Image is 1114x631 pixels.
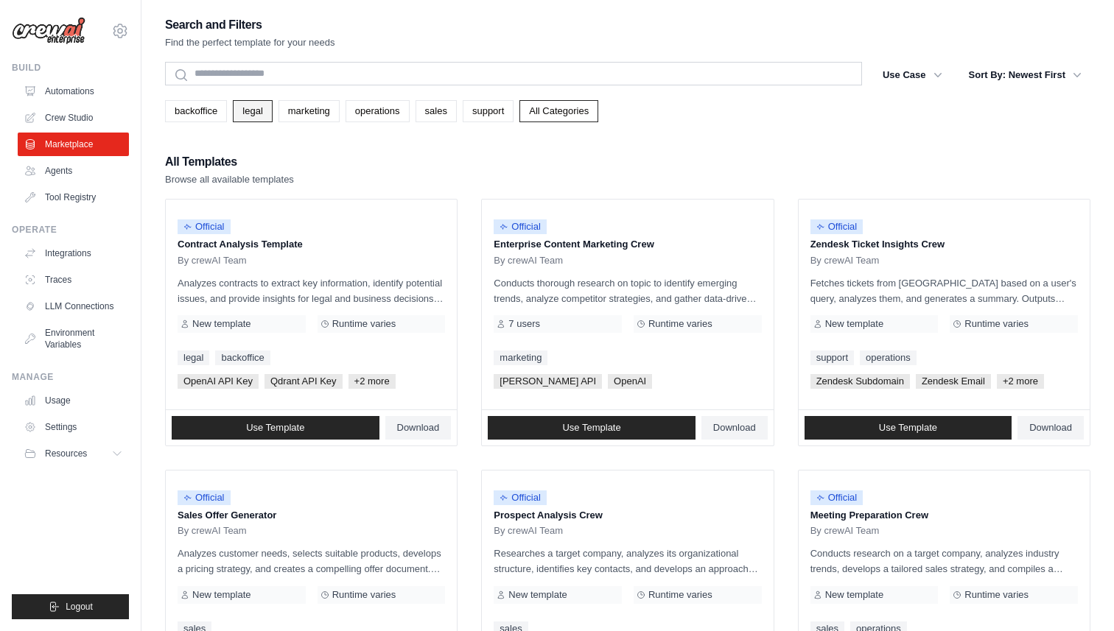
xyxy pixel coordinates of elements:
div: Operate [12,224,129,236]
a: marketing [494,350,547,365]
a: operations [860,350,917,365]
span: Download [397,422,440,434]
a: Usage [18,389,129,412]
a: Use Template [488,416,696,440]
p: Prospect Analysis Crew [494,508,761,523]
span: Official [494,219,547,234]
p: Zendesk Ticket Insights Crew [810,237,1078,252]
a: Download [385,416,452,440]
span: Zendesk Email [916,374,991,389]
a: Traces [18,268,129,292]
a: Automations [18,80,129,103]
a: legal [178,350,209,365]
a: Download [701,416,768,440]
p: Enterprise Content Marketing Crew [494,237,761,252]
span: Qdrant API Key [265,374,343,389]
p: Find the perfect template for your needs [165,35,335,50]
span: Official [178,219,231,234]
span: By crewAI Team [494,255,563,267]
span: OpenAI API Key [178,374,259,389]
button: Logout [12,594,129,619]
span: New template [825,318,883,330]
span: Runtime varies [964,318,1029,330]
div: Manage [12,371,129,383]
img: Logo [12,17,85,45]
a: support [810,350,854,365]
span: Official [494,490,547,505]
p: Browse all available templates [165,172,294,187]
span: New template [508,589,567,601]
a: backoffice [165,100,227,122]
span: New template [192,318,251,330]
a: Agents [18,159,129,183]
p: Analyzes customer needs, selects suitable products, develops a pricing strategy, and creates a co... [178,546,445,577]
span: By crewAI Team [810,255,880,267]
span: By crewAI Team [494,525,563,537]
a: Integrations [18,242,129,265]
span: By crewAI Team [178,525,247,537]
span: 7 users [508,318,540,330]
p: Contract Analysis Template [178,237,445,252]
button: Use Case [874,62,951,88]
p: Conducts research on a target company, analyzes industry trends, develops a tailored sales strate... [810,546,1078,577]
p: Fetches tickets from [GEOGRAPHIC_DATA] based on a user's query, analyzes them, and generates a su... [810,275,1078,306]
a: sales [416,100,457,122]
p: Researches a target company, analyzes its organizational structure, identifies key contacts, and ... [494,546,761,577]
span: Download [713,422,756,434]
span: Runtime varies [332,318,396,330]
button: Sort By: Newest First [960,62,1090,88]
a: LLM Connections [18,295,129,318]
a: Settings [18,415,129,439]
span: Use Template [879,422,937,434]
button: Resources [18,442,129,465]
span: Runtime varies [648,589,712,601]
a: operations [346,100,410,122]
a: backoffice [215,350,270,365]
span: [PERSON_NAME] API [494,374,602,389]
span: +2 more [997,374,1044,389]
a: support [463,100,514,122]
p: Analyzes contracts to extract key information, identify potential issues, and provide insights fo... [178,275,445,306]
p: Meeting Preparation Crew [810,508,1078,523]
span: New template [825,589,883,601]
a: Tool Registry [18,186,129,209]
a: Use Template [172,416,379,440]
span: Runtime varies [964,589,1029,601]
h2: All Templates [165,152,294,172]
span: Download [1029,422,1072,434]
p: Conducts thorough research on topic to identify emerging trends, analyze competitor strategies, a... [494,275,761,306]
a: All Categories [519,100,598,122]
span: OpenAI [608,374,652,389]
a: Environment Variables [18,321,129,356]
a: Marketplace [18,133,129,156]
span: Logout [66,601,93,613]
span: Official [810,490,863,505]
span: Official [810,219,863,234]
span: By crewAI Team [810,525,880,537]
span: Use Template [562,422,620,434]
a: marketing [278,100,340,122]
h2: Search and Filters [165,15,335,35]
a: Crew Studio [18,106,129,130]
span: New template [192,589,251,601]
span: Zendesk Subdomain [810,374,910,389]
span: By crewAI Team [178,255,247,267]
span: +2 more [348,374,396,389]
p: Sales Offer Generator [178,508,445,523]
a: legal [233,100,272,122]
span: Resources [45,448,87,459]
div: Build [12,62,129,74]
span: Runtime varies [648,318,712,330]
span: Runtime varies [332,589,396,601]
span: Use Template [246,422,304,434]
a: Use Template [805,416,1012,440]
span: Official [178,490,231,505]
a: Download [1017,416,1084,440]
